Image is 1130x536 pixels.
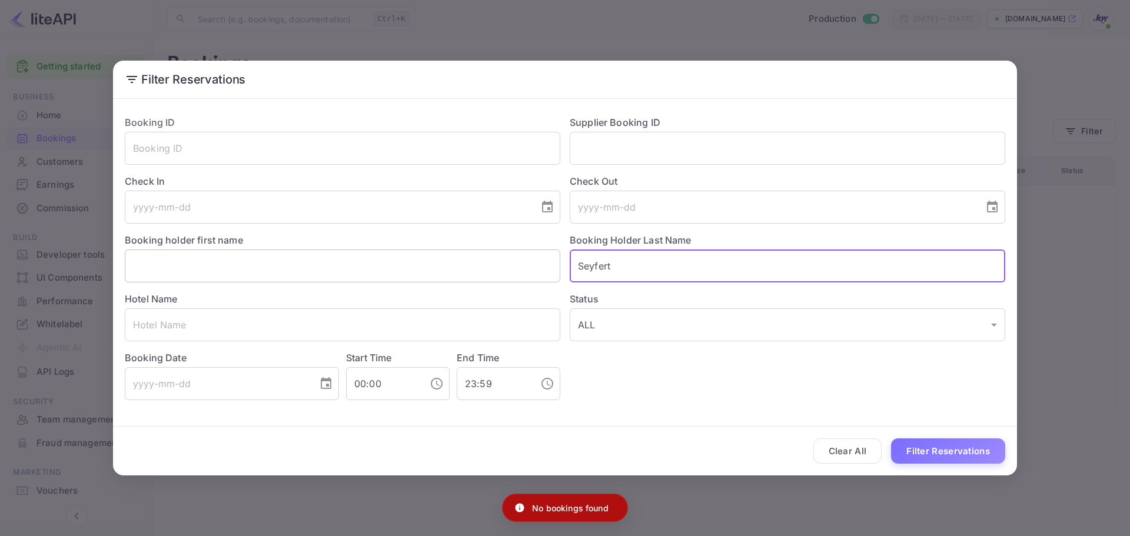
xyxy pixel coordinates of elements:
[113,61,1017,98] h2: Filter Reservations
[536,372,559,395] button: Choose time, selected time is 11:59 PM
[570,174,1005,188] label: Check Out
[125,249,560,282] input: Holder First Name
[891,438,1005,464] button: Filter Reservations
[125,308,560,341] input: Hotel Name
[570,191,976,224] input: yyyy-mm-dd
[570,116,660,128] label: Supplier Booking ID
[570,132,1005,165] input: Supplier Booking ID
[813,438,882,464] button: Clear All
[125,367,310,400] input: yyyy-mm-dd
[125,191,531,224] input: yyyy-mm-dd
[125,293,178,305] label: Hotel Name
[346,352,392,364] label: Start Time
[314,372,338,395] button: Choose date
[570,234,692,246] label: Booking Holder Last Name
[125,116,175,128] label: Booking ID
[125,234,243,246] label: Booking holder first name
[570,292,1005,306] label: Status
[346,367,420,400] input: hh:mm
[536,195,559,219] button: Choose date
[125,174,560,188] label: Check In
[570,308,1005,341] div: ALL
[457,367,531,400] input: hh:mm
[425,372,448,395] button: Choose time, selected time is 12:00 AM
[532,502,609,514] p: No bookings found
[125,132,560,165] input: Booking ID
[125,351,339,365] label: Booking Date
[981,195,1004,219] button: Choose date
[457,352,499,364] label: End Time
[570,249,1005,282] input: Holder Last Name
